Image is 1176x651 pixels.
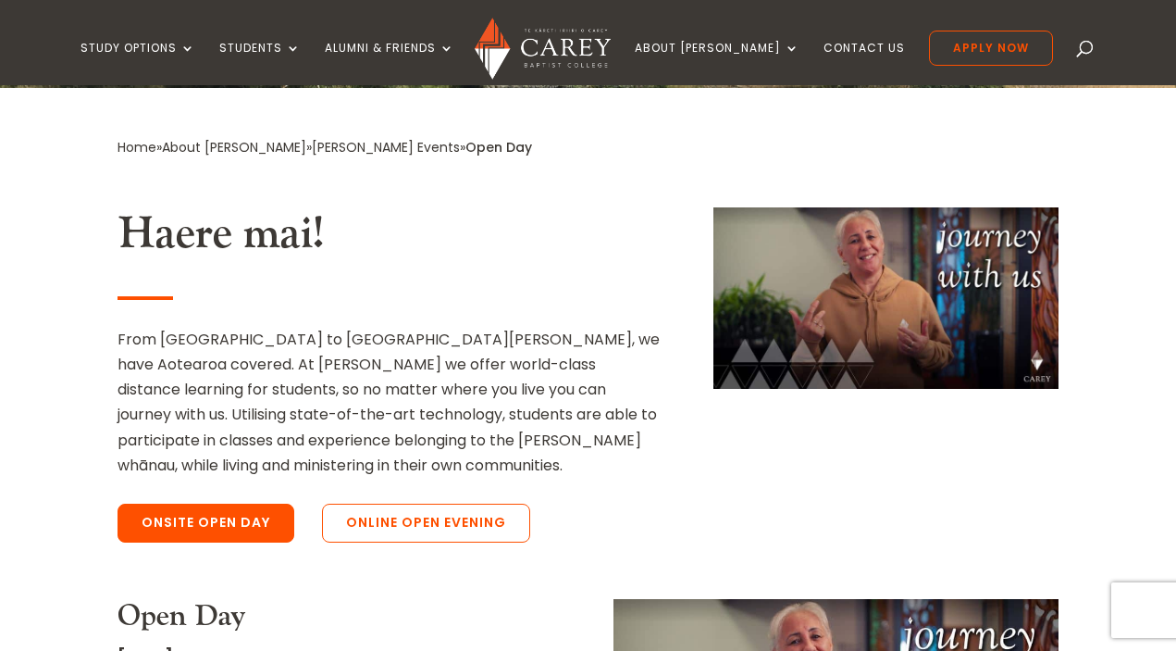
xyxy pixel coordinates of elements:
[118,504,294,543] a: Onsite Open Day
[312,138,460,156] a: [PERSON_NAME] Events
[635,42,799,85] a: About [PERSON_NAME]
[929,31,1053,66] a: Apply Now
[118,138,156,156] a: Home
[219,42,301,85] a: Students
[118,599,562,644] h3: Open Day
[322,504,530,543] a: Online Open Evening
[118,138,532,156] span: » » »
[162,138,306,156] a: About [PERSON_NAME]
[118,207,662,270] h2: Haere mai!
[325,42,454,85] a: Alumni & Friends
[118,327,662,478] p: From [GEOGRAPHIC_DATA] to [GEOGRAPHIC_DATA][PERSON_NAME], we have Aotearoa covered. At [PERSON_NA...
[823,42,905,85] a: Contact Us
[80,42,195,85] a: Study Options
[475,18,611,80] img: Carey Baptist College
[713,207,1058,388] img: journey With Us at Open Day and Online Open Evening
[465,138,532,156] span: Open Day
